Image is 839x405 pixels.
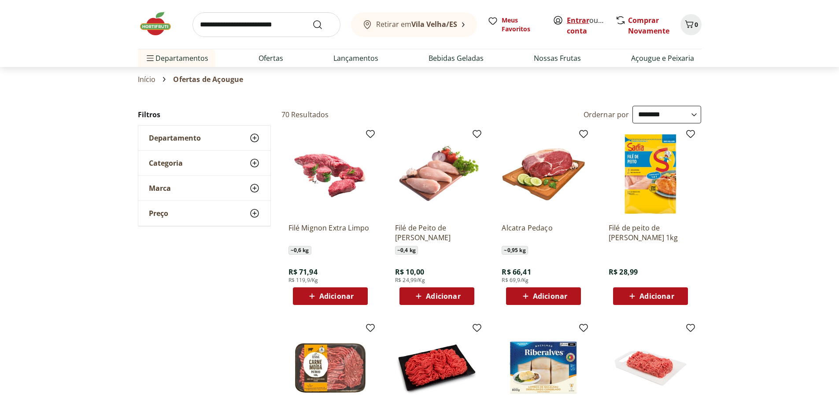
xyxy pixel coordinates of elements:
span: R$ 10,00 [395,267,424,277]
img: Filé Mignon Extra Limpo [288,132,372,216]
h2: Filtros [138,106,271,123]
span: R$ 71,94 [288,267,318,277]
span: Ofertas de Açougue [173,75,243,83]
span: Marca [149,184,171,193]
a: Nossas Frutas [534,53,581,63]
img: Filé de Peito de Frango Resfriado [395,132,479,216]
span: Adicionar [533,293,567,300]
span: Departamento [149,134,201,142]
a: Filé Mignon Extra Limpo [288,223,372,242]
img: Alcatra Pedaço [502,132,585,216]
button: Retirar emVila Velha/ES [351,12,477,37]
span: 0 [695,20,698,29]
span: R$ 24,99/Kg [395,277,425,284]
a: Comprar Novamente [628,15,669,36]
button: Departamento [138,126,270,150]
label: Ordernar por [584,110,629,119]
a: Início [138,75,156,83]
span: ou [567,15,606,36]
span: Adicionar [426,293,460,300]
button: Adicionar [399,287,474,305]
span: ~ 0,95 kg [502,246,528,255]
a: Meus Favoritos [488,16,542,33]
button: Marca [138,176,270,201]
button: Submit Search [312,19,333,30]
span: R$ 69,9/Kg [502,277,529,284]
a: Bebidas Geladas [429,53,484,63]
input: search [192,12,340,37]
button: Menu [145,48,155,69]
img: Filé de peito de frango Sadia 1kg [609,132,692,216]
button: Adicionar [613,287,688,305]
h2: 70 Resultados [281,110,329,119]
span: ~ 0,6 kg [288,246,311,255]
button: Adicionar [293,287,368,305]
button: Preço [138,201,270,226]
a: Açougue e Peixaria [631,53,694,63]
a: Entrar [567,15,589,25]
span: Categoria [149,159,183,167]
a: Lançamentos [333,53,378,63]
a: Alcatra Pedaço [502,223,585,242]
a: Filé de peito de [PERSON_NAME] 1kg [609,223,692,242]
a: Criar conta [567,15,615,36]
span: Departamentos [145,48,208,69]
span: R$ 119,9/Kg [288,277,318,284]
span: Adicionar [319,293,354,300]
span: R$ 66,41 [502,267,531,277]
button: Adicionar [506,287,581,305]
span: R$ 28,99 [609,267,638,277]
img: Hortifruti [138,11,182,37]
span: Meus Favoritos [502,16,542,33]
span: Preço [149,209,168,218]
span: Adicionar [639,293,674,300]
span: ~ 0,4 kg [395,246,418,255]
button: Categoria [138,151,270,175]
a: Filé de Peito de [PERSON_NAME] [395,223,479,242]
button: Carrinho [680,14,702,35]
span: Retirar em [376,20,457,28]
b: Vila Velha/ES [411,19,457,29]
a: Ofertas [259,53,283,63]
